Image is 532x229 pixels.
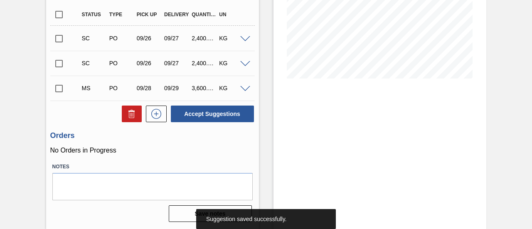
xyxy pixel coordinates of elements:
[80,60,109,66] div: Suggestion Created
[217,35,246,42] div: KG
[50,131,255,140] h3: Orders
[118,106,142,122] div: Delete Suggestions
[190,35,219,42] div: 2,400.000
[217,60,246,66] div: KG
[107,85,136,91] div: Purchase order
[80,12,109,17] div: Status
[135,12,164,17] div: Pick up
[190,60,219,66] div: 2,400.000
[135,85,164,91] div: 09/28/2025
[190,12,219,17] div: Quantity
[169,205,252,222] button: Save notes
[162,35,191,42] div: 09/27/2025
[162,85,191,91] div: 09/29/2025
[171,106,254,122] button: Accept Suggestions
[167,105,255,123] div: Accept Suggestions
[142,106,167,122] div: New suggestion
[80,85,109,91] div: Manual Suggestion
[162,60,191,66] div: 09/27/2025
[217,12,246,17] div: UN
[206,216,287,222] span: Suggestion saved successfully.
[107,35,136,42] div: Purchase order
[50,147,255,154] p: No Orders in Progress
[135,60,164,66] div: 09/26/2025
[190,85,219,91] div: 3,600.000
[217,85,246,91] div: KG
[107,12,136,17] div: Type
[162,12,191,17] div: Delivery
[52,161,253,173] label: Notes
[107,60,136,66] div: Purchase order
[80,35,109,42] div: Suggestion Created
[135,35,164,42] div: 09/26/2025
